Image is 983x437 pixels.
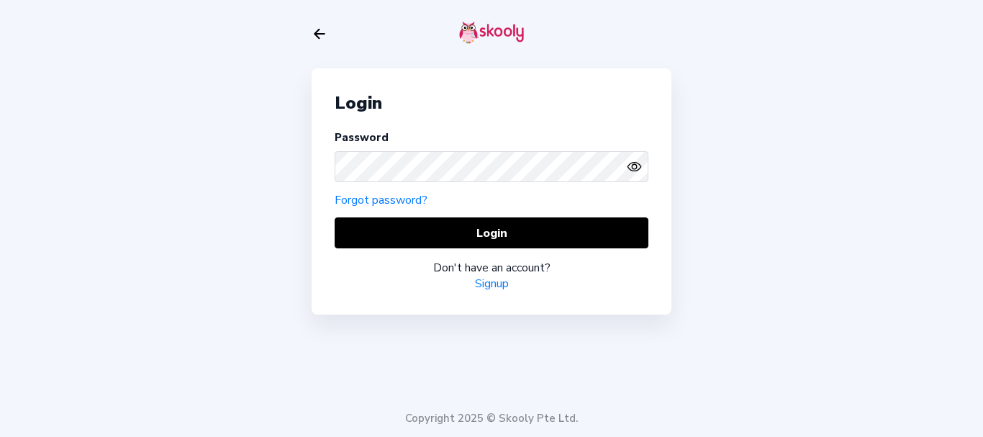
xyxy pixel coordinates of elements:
label: Password [335,130,389,145]
img: skooly-logo.png [459,21,524,44]
div: Don't have an account? [335,260,648,276]
button: Login [335,217,648,248]
button: arrow back outline [312,26,327,42]
button: eye outlineeye off outline [627,159,648,174]
a: Forgot password? [335,192,427,208]
a: Signup [475,276,509,292]
ion-icon: eye outline [627,159,642,174]
div: Login [335,91,648,114]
